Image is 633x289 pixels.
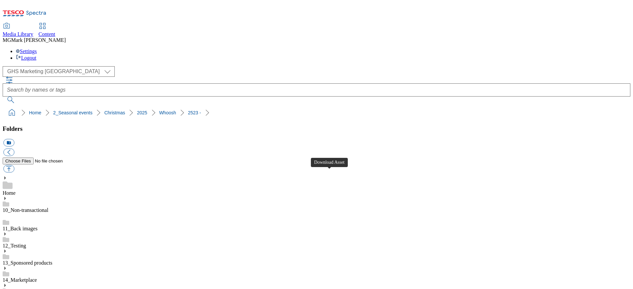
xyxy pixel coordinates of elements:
[39,31,55,37] span: Content
[137,110,147,115] a: 2025
[104,110,125,115] a: Christmas
[3,23,33,37] a: Media Library
[39,23,55,37] a: Content
[16,48,37,54] a: Settings
[188,110,201,115] a: 2523 -
[3,125,630,132] h3: Folders
[29,110,41,115] a: Home
[3,260,52,266] a: 13_Sponsored products
[3,243,26,248] a: 12_Testing
[3,83,630,97] input: Search by names or tags
[3,37,11,43] span: MG
[11,37,66,43] span: Mark [PERSON_NAME]
[3,31,33,37] span: Media Library
[159,110,176,115] a: Whoosh
[3,207,48,213] a: 10_Non-transactional
[3,226,38,231] a: 11_Back images
[3,106,630,119] nav: breadcrumb
[3,277,37,283] a: 14_Marketplace
[16,55,36,61] a: Logout
[7,107,17,118] a: home
[3,190,15,196] a: Home
[53,110,92,115] a: 2_Seasonal events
